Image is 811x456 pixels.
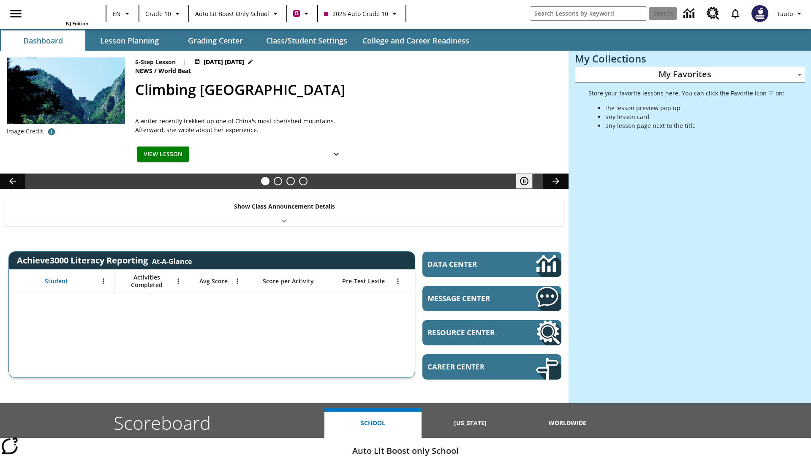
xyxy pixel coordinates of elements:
[422,408,519,438] button: [US_STATE]
[427,259,507,269] span: Data Center
[588,89,784,98] p: Store your favorite lessons here. You can click the Favorite icon ♡ on:
[7,57,125,124] img: 6000 stone steps to climb Mount Tai in Chinese countryside
[66,20,88,27] span: NJ Edition
[543,174,569,189] button: Lesson carousel, Next
[234,202,335,211] p: Show Class Announcement Details
[199,277,228,285] span: Avg Score
[193,57,255,66] button: Jul 22 - Jun 30 Choose Dates
[145,9,171,18] span: Grade 10
[422,252,561,277] a: Data Center
[324,408,422,438] button: School
[3,1,28,26] button: Open side menu
[746,3,773,24] button: Select a new avatar
[135,79,558,100] h2: Climbing Mount Tai
[422,354,561,380] a: Career Center
[605,103,784,112] li: the lesson preview pop up
[182,57,186,66] span: |
[516,174,533,189] button: Pause
[119,274,174,289] span: Activities Completed
[286,177,295,185] button: Slide 3 Pre-release lesson
[295,8,299,19] span: B
[261,177,269,185] button: Slide 1 Climbing Mount Tai
[530,7,647,20] input: search field
[97,275,110,288] button: Open Menu
[152,255,192,266] div: At-A-Glance
[274,177,282,185] button: Slide 2 Defining Our Government's Purpose
[427,293,511,303] span: Message Center
[422,320,561,345] a: Resource Center, Will open in new tab
[192,6,284,21] button: School: Auto Lit Boost only School, Select your school
[1,30,85,51] button: Dashboard
[231,275,244,288] button: Open Menu
[263,277,314,285] span: Score per Activity
[173,30,258,51] button: Grading Center
[290,6,315,21] button: Boost Class color is violet red. Change class color
[678,2,702,25] a: Data Center
[142,6,186,21] button: Grade: Grade 10, Select a grade
[427,362,511,372] span: Career Center
[204,57,244,66] span: [DATE] [DATE]
[575,67,805,83] div: My Favorites
[43,124,60,139] button: Credit for photo and all related images: Public Domain/Charlie Fong
[259,30,354,51] button: Class/Student Settings
[17,255,192,266] span: Achieve3000 Literacy Reporting
[195,9,269,18] span: Auto Lit Boost only School
[392,275,404,288] button: Open Menu
[33,3,88,27] div: Home
[702,2,724,25] a: Resource Center, Will open in new tab
[113,9,121,18] span: EN
[321,6,403,21] button: Class: 2025 Auto Grade 10, Select your class
[33,3,88,20] a: Home
[777,9,793,18] span: Tauto
[137,147,189,162] button: View Lesson
[158,66,193,76] span: World Beat
[519,408,616,438] button: Worldwide
[724,3,746,24] a: Notifications
[427,328,511,337] span: Resource Center
[87,30,171,51] button: Lesson Planning
[172,275,185,288] button: Open Menu
[135,57,176,66] p: 5-Step Lesson
[324,9,388,18] span: 2025 Auto Grade 10
[422,286,561,311] a: Message Center
[356,30,476,51] button: College and Career Readiness
[773,6,808,21] button: Profile/Settings
[7,127,43,136] p: Image Credit
[575,53,805,65] h3: My Collections
[135,117,346,134] div: A writer recently trekked up one of China's most cherished mountains. Afterward, she wrote about ...
[342,277,385,285] span: Pre-Test Lexile
[299,177,308,185] button: Slide 4 Career Lesson
[605,121,784,130] li: any lesson page next to the title
[109,6,136,21] button: Language: EN, Select a language
[45,277,68,285] span: Student
[605,112,784,121] li: any lesson card
[328,147,345,162] button: Show Details
[135,66,154,76] span: News
[751,5,768,22] img: Avatar
[4,197,564,226] div: Show Class Announcement Details
[516,174,541,189] div: Pause
[154,67,157,75] span: /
